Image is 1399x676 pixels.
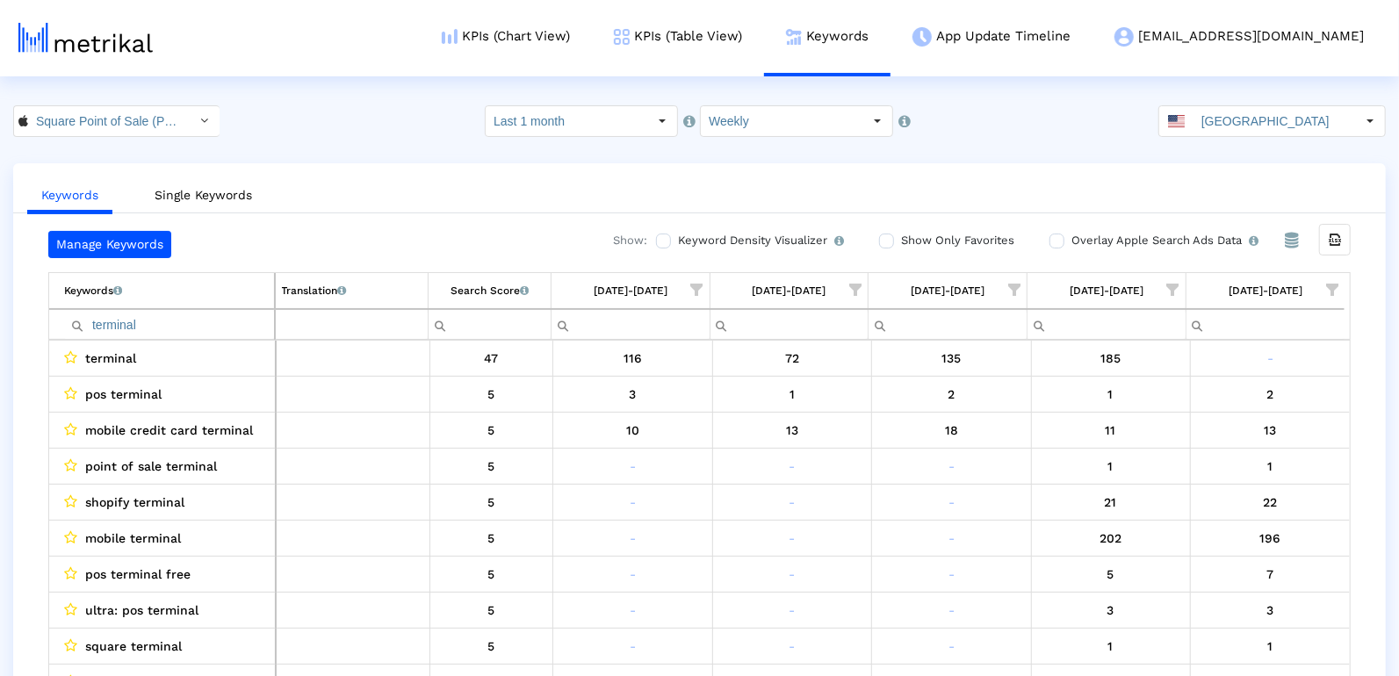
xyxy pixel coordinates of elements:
[1186,309,1345,340] td: Filter cell
[436,383,546,406] div: 5
[719,419,865,442] div: 9/20/25
[1197,527,1344,550] div: 10/11/25
[869,309,1028,340] td: Filter cell
[436,491,546,514] div: 5
[719,563,865,586] div: -
[1027,273,1186,309] td: Column 09/28/25-10/04/25
[849,284,862,296] span: Show filter options for column '09/14/25-09/20/25'
[719,347,865,370] div: 9/20/25
[719,527,865,550] div: -
[869,273,1028,309] td: Column 09/21/25-09/27/25
[436,419,546,442] div: 5
[1197,455,1344,478] div: 10/11/25
[275,309,429,340] td: Filter cell
[551,309,710,340] td: Filter cell
[64,279,122,302] div: Keywords
[719,599,865,622] div: -
[878,527,1024,550] div: -
[674,231,844,250] label: Keyword Density Visualizer
[141,179,266,212] a: Single Keywords
[911,279,984,302] div: [DATE]-[DATE]
[912,27,932,47] img: app-update-menu-icon.png
[595,231,647,258] div: Show:
[85,635,182,658] span: square terminal
[1038,635,1184,658] div: 10/4/25
[1038,527,1184,550] div: 10/4/25
[614,29,630,45] img: kpi-table-menu-icon.png
[451,279,529,302] div: Search Score
[1197,635,1344,658] div: 10/11/25
[276,310,428,339] input: Filter cell
[1038,455,1184,478] div: 10/4/25
[1038,347,1184,370] div: 10/4/25
[862,106,892,136] div: Select
[64,310,274,339] input: Filter cell
[878,563,1024,586] div: -
[1114,27,1134,47] img: my-account-menu-icon.png
[559,527,705,550] div: -
[552,310,710,339] input: Filter cell
[869,310,1027,339] input: Filter cell
[878,455,1024,478] div: -
[719,383,865,406] div: 9/20/25
[897,231,1014,250] label: Show Only Favorites
[1186,273,1345,309] td: Column 10/05/25-10/11/25
[719,491,865,514] div: -
[878,383,1024,406] div: 9/27/25
[1038,599,1184,622] div: 10/4/25
[1197,347,1344,370] div: 10/11/25
[1167,284,1179,296] span: Show filter options for column '09/28/25-10/04/25'
[27,179,112,214] a: Keywords
[1038,563,1184,586] div: 10/4/25
[85,491,184,514] span: shopify terminal
[18,23,153,53] img: metrical-logo-light.png
[282,279,347,302] div: Translation
[719,635,865,658] div: -
[48,231,171,258] a: Manage Keywords
[1197,563,1344,586] div: 10/11/25
[1197,383,1344,406] div: 10/11/25
[878,599,1024,622] div: -
[878,635,1024,658] div: -
[436,455,546,478] div: 5
[1008,284,1020,296] span: Show filter options for column '09/21/25-09/27/25'
[1067,231,1258,250] label: Overlay Apple Search Ads Data
[436,347,546,370] div: 47
[710,310,869,339] input: Filter cell
[428,273,551,309] td: Column Search Score
[1355,106,1385,136] div: Select
[878,347,1024,370] div: 9/27/25
[436,599,546,622] div: 5
[786,29,802,45] img: keywords.png
[710,309,869,340] td: Filter cell
[85,419,253,442] span: mobile credit card terminal
[436,635,546,658] div: 5
[1027,309,1186,340] td: Filter cell
[559,491,705,514] div: -
[559,563,705,586] div: -
[647,106,677,136] div: Select
[85,455,217,478] span: point of sale terminal
[49,273,275,309] td: Column Keyword
[752,279,826,302] div: [DATE]-[DATE]
[436,527,546,550] div: 5
[559,635,705,658] div: -
[436,563,546,586] div: 5
[1038,419,1184,442] div: 10/4/25
[710,273,869,309] td: Column 09/14/25-09/20/25
[559,347,705,370] div: 9/13/25
[559,419,705,442] div: 9/13/25
[1326,284,1338,296] span: Show filter options for column '10/05/25-10/11/25'
[1319,224,1351,255] div: Export all data
[1028,310,1186,339] input: Filter cell
[878,419,1024,442] div: 9/27/25
[1070,279,1143,302] div: [DATE]-[DATE]
[429,310,551,339] input: Filter cell
[49,309,275,340] td: Filter cell
[719,455,865,478] div: -
[559,599,705,622] div: -
[559,383,705,406] div: 9/13/25
[85,527,181,550] span: mobile terminal
[85,563,191,586] span: pos terminal free
[878,491,1024,514] div: -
